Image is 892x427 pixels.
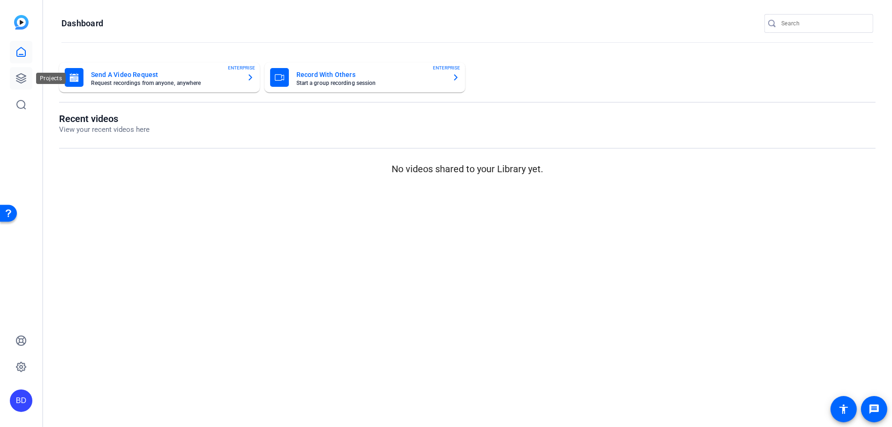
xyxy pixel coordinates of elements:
[59,124,150,135] p: View your recent videos here
[433,64,461,71] span: ENTERPRISE
[228,64,255,71] span: ENTERPRISE
[10,389,32,412] div: BD
[59,162,876,176] p: No videos shared to your Library yet.
[91,69,239,80] mat-card-title: Send A Video Request
[36,73,66,84] div: Projects
[61,18,103,29] h1: Dashboard
[296,69,445,80] mat-card-title: Record With Others
[838,404,849,415] mat-icon: accessibility
[14,15,29,30] img: blue-gradient.svg
[296,80,445,86] mat-card-subtitle: Start a group recording session
[265,62,465,92] button: Record With OthersStart a group recording sessionENTERPRISE
[59,62,260,92] button: Send A Video RequestRequest recordings from anyone, anywhereENTERPRISE
[59,113,150,124] h1: Recent videos
[869,404,880,415] mat-icon: message
[781,18,866,29] input: Search
[91,80,239,86] mat-card-subtitle: Request recordings from anyone, anywhere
